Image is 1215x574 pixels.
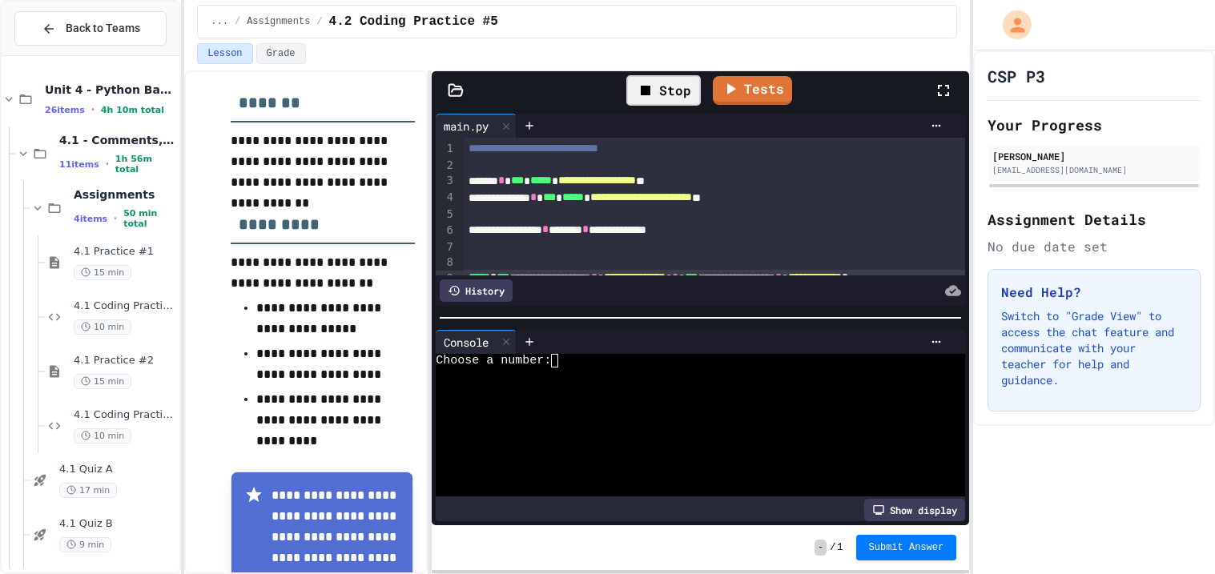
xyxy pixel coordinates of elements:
div: 1 [436,141,456,158]
div: main.py [436,114,517,138]
p: Switch to "Grade View" to access the chat feature and communicate with your teacher for help and ... [1001,308,1187,388]
div: Show display [864,499,965,521]
div: 7 [436,239,456,255]
a: Tests [713,76,792,105]
span: Submit Answer [869,541,944,554]
div: History [440,279,513,302]
span: Choose a number: [436,354,551,368]
div: [EMAIL_ADDRESS][DOMAIN_NAME] [992,164,1196,176]
span: 4 items [74,214,107,224]
span: / [235,15,240,28]
span: 4.1 Practice #2 [74,354,176,367]
span: 15 min [74,374,131,389]
span: - [815,540,827,556]
span: 11 items [59,159,99,170]
div: 9 [436,271,456,304]
span: • [114,212,117,225]
h3: Need Help? [1001,283,1187,302]
span: 1 [837,541,843,554]
button: Grade [256,43,306,64]
div: No due date set [988,237,1201,256]
div: 5 [436,207,456,223]
span: 4.1 Coding Practice #1 [74,299,176,313]
span: 4.1 Practice #1 [74,245,176,259]
span: 4.1 - Comments, Printing, Variables and Assignments [59,133,176,147]
span: Back to Teams [66,20,140,37]
span: 15 min [74,265,131,280]
span: 10 min [74,428,131,444]
span: Unit 4 - Python Basics [45,82,176,97]
span: 26 items [45,105,85,115]
h2: Your Progress [988,114,1201,136]
span: / [316,15,322,28]
span: / [830,541,835,554]
h2: Assignment Details [988,208,1201,231]
h1: CSP P3 [988,65,1045,87]
div: Stop [626,75,701,106]
div: main.py [436,118,497,134]
span: 4.1 Coding Practice #2 [74,408,176,422]
div: 4 [436,190,456,207]
span: 4.2 Coding Practice #5 [329,12,498,31]
span: 9 min [59,537,111,552]
span: 10 min [74,319,131,335]
div: My Account [986,6,1036,43]
span: • [91,103,95,116]
span: Assignments [74,187,176,202]
button: Submit Answer [856,535,957,560]
span: 4.1 Quiz A [59,463,176,476]
span: 17 min [59,483,117,498]
button: Back to Teams [14,11,167,46]
div: 6 [436,223,456,239]
div: 8 [436,255,456,271]
div: [PERSON_NAME] [992,149,1196,163]
div: Console [436,330,517,354]
span: 4.1 Quiz B [59,517,176,531]
span: Assignments [247,15,310,28]
span: 1h 56m total [115,154,177,175]
div: 2 [436,158,456,174]
span: • [106,158,109,171]
span: 4h 10m total [101,105,164,115]
div: 3 [436,173,456,190]
div: Console [436,334,497,351]
span: ... [211,15,228,28]
button: Lesson [197,43,252,64]
span: 50 min total [123,208,176,229]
